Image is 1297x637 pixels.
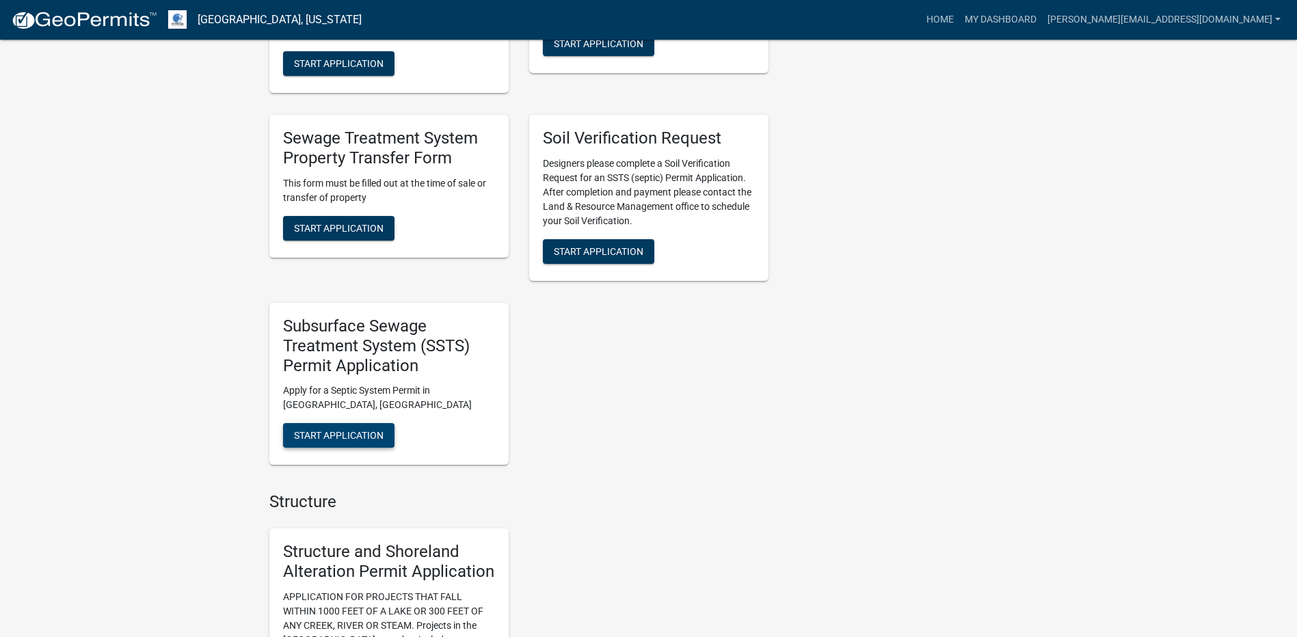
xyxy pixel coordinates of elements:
span: Start Application [294,58,384,69]
h5: Structure and Shoreland Alteration Permit Application [283,542,495,582]
button: Start Application [283,51,395,76]
a: Home [921,7,959,33]
h5: Soil Verification Request [543,128,755,148]
button: Start Application [283,423,395,448]
span: Start Application [554,38,643,49]
p: Designers please complete a Soil Verification Request for an SSTS (septic) Permit Application. Af... [543,157,755,228]
span: Start Application [294,430,384,441]
a: [PERSON_NAME][EMAIL_ADDRESS][DOMAIN_NAME] [1042,7,1286,33]
span: Start Application [554,246,643,257]
button: Start Application [543,31,654,56]
span: Start Application [294,222,384,233]
h5: Subsurface Sewage Treatment System (SSTS) Permit Application [283,316,495,375]
img: Otter Tail County, Minnesota [168,10,187,29]
button: Start Application [283,216,395,241]
p: Apply for a Septic System Permit in [GEOGRAPHIC_DATA], [GEOGRAPHIC_DATA] [283,383,495,412]
h4: Structure [269,492,768,512]
p: This form must be filled out at the time of sale or transfer of property [283,176,495,205]
button: Start Application [543,239,654,264]
h5: Sewage Treatment System Property Transfer Form [283,128,495,168]
a: [GEOGRAPHIC_DATA], [US_STATE] [198,8,362,31]
a: My Dashboard [959,7,1042,33]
